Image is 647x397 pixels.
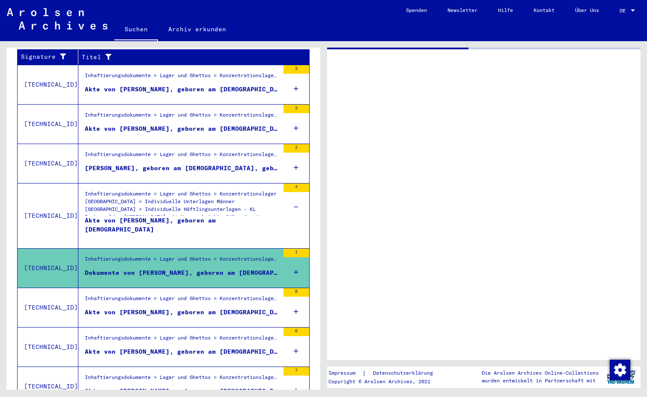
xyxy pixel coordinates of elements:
[18,288,78,327] td: [TECHNICAL_ID]
[85,255,279,267] div: Inhaftierungsdokumente > Lager und Ghettos > Konzentrationslager [GEOGRAPHIC_DATA] > Individuelle...
[18,183,78,248] td: [TECHNICAL_ID]
[85,190,279,220] div: Inhaftierungsdokumente > Lager und Ghettos > Konzentrationslager [GEOGRAPHIC_DATA] > Individuelle...
[18,248,78,288] td: [TECHNICAL_ID]
[21,52,72,61] div: Signature
[605,366,637,388] img: yv_logo.png
[85,295,279,307] div: Inhaftierungsdokumente > Lager und Ghettos > Konzentrationslager [GEOGRAPHIC_DATA] > Individuelle...
[18,327,78,367] td: [TECHNICAL_ID]
[85,72,279,84] div: Inhaftierungsdokumente > Lager und Ghettos > Konzentrationslager [GEOGRAPHIC_DATA] > Individuelle...
[85,373,279,385] div: Inhaftierungsdokumente > Lager und Ghettos > Konzentrationslager [GEOGRAPHIC_DATA] > Individuelle...
[328,378,443,385] p: Copyright © Arolsen Archives, 2021
[85,308,279,317] div: Akte von [PERSON_NAME], geboren am [DEMOGRAPHIC_DATA]
[620,8,629,14] span: DE
[283,249,309,257] div: 1
[85,334,279,346] div: Inhaftierungsdokumente > Lager und Ghettos > Konzentrationslager [GEOGRAPHIC_DATA] > Individuelle...
[18,144,78,183] td: [TECHNICAL_ID]
[18,104,78,144] td: [TECHNICAL_ID]
[85,150,279,162] div: Inhaftierungsdokumente > Lager und Ghettos > Konzentrationslager [GEOGRAPHIC_DATA] > Individuelle...
[283,183,309,192] div: 4
[366,369,443,378] a: Datenschutzerklärung
[283,328,309,336] div: 6
[283,144,309,153] div: 2
[82,53,292,62] div: Titel
[482,377,599,385] p: wurden entwickelt in Partnerschaft mit
[328,369,443,378] div: |
[85,347,279,356] div: Akte von [PERSON_NAME], geboren am [DEMOGRAPHIC_DATA]
[85,216,279,242] div: Akte von [PERSON_NAME], geboren am [DEMOGRAPHIC_DATA]
[482,369,599,377] p: Die Arolsen Archives Online-Collections
[82,50,301,64] div: Titel
[85,111,279,123] div: Inhaftierungsdokumente > Lager und Ghettos > Konzentrationslager Mittelbau ([GEOGRAPHIC_DATA]) > ...
[158,19,236,39] a: Archiv erkunden
[85,387,279,396] div: Akte von [PERSON_NAME], geboren am [DEMOGRAPHIC_DATA]
[7,8,107,30] img: Arolsen_neg.svg
[283,367,309,376] div: 7
[85,164,279,173] div: [PERSON_NAME], geboren am [DEMOGRAPHIC_DATA], geboren in DT.WILTEN
[114,19,158,41] a: Suchen
[85,124,279,133] div: Akte von [PERSON_NAME], geboren am [DEMOGRAPHIC_DATA], geboren in [GEOGRAPHIC_DATA]
[85,268,279,277] div: Dokumente von [PERSON_NAME], geboren am [DEMOGRAPHIC_DATA]
[283,288,309,297] div: 8
[328,369,362,378] a: Impressum
[610,360,630,380] img: Zustimmung ändern
[85,85,279,94] div: Akte von [PERSON_NAME], geboren am [DEMOGRAPHIC_DATA]
[21,50,80,64] div: Signature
